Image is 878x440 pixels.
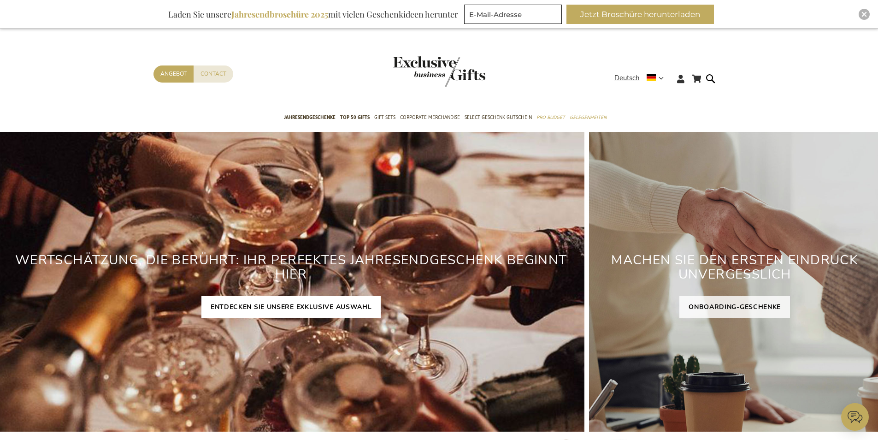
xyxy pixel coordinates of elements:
div: Laden Sie unsere mit vielen Geschenkideen herunter [164,5,462,24]
img: Close [861,12,867,17]
span: Corporate Merchandise [400,113,460,122]
span: Gift Sets [374,113,395,122]
button: Jetzt Broschüre herunterladen [566,5,714,24]
span: Deutsch [614,73,640,83]
b: Jahresendbroschüre 2025 [231,9,328,20]
div: Close [859,9,870,20]
span: TOP 50 Gifts [340,113,370,122]
a: ONBOARDING-GESCHENKE [679,296,790,318]
img: Exclusive Business gifts logo [393,56,485,87]
span: Gelegenheiten [570,113,607,122]
form: marketing offers and promotions [464,5,565,27]
iframe: belco-activator-frame [841,403,869,431]
input: E-Mail-Adresse [464,5,562,24]
span: Pro Budget [536,113,565,122]
span: Jahresendgeschenke [284,113,336,122]
a: Angebot [153,65,194,83]
div: Deutsch [614,73,670,83]
a: ENTDECKEN SIE UNSERE EXKLUSIVE AUSWAHL [201,296,381,318]
a: store logo [393,56,439,87]
span: Select Geschenk Gutschein [465,113,532,122]
a: Contact [194,65,233,83]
